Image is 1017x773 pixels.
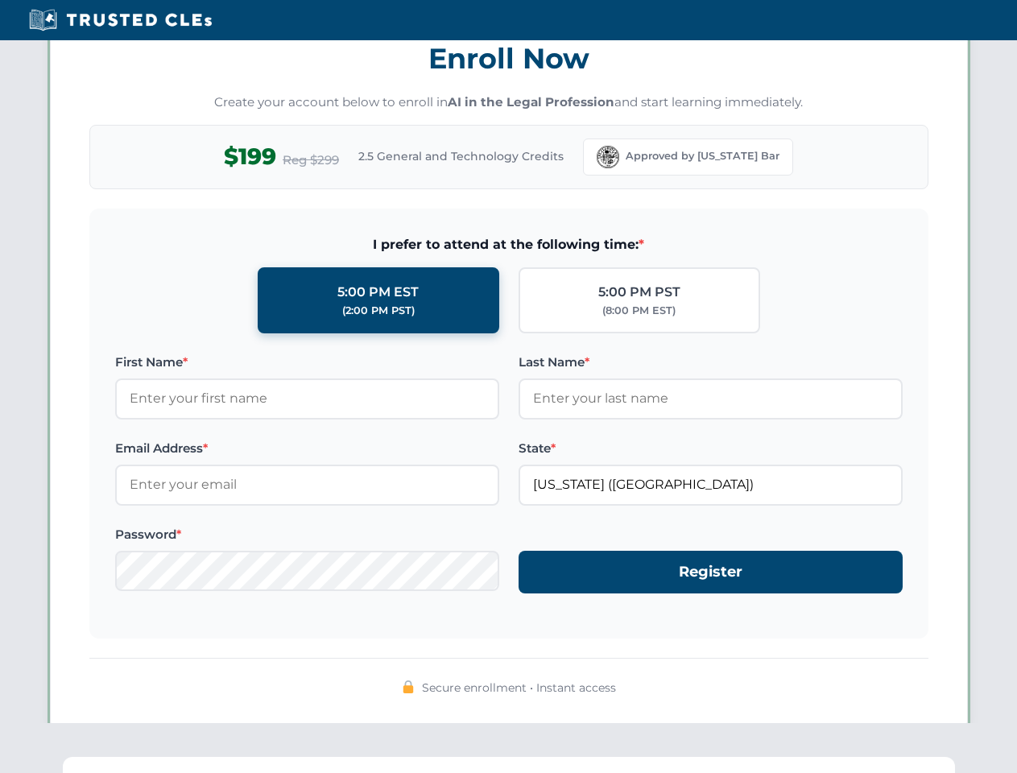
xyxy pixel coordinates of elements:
[337,282,419,303] div: 5:00 PM EST
[115,353,499,372] label: First Name
[519,439,903,458] label: State
[402,680,415,693] img: 🔒
[598,282,680,303] div: 5:00 PM PST
[519,465,903,505] input: Florida (FL)
[89,33,928,84] h3: Enroll Now
[115,465,499,505] input: Enter your email
[115,525,499,544] label: Password
[283,151,339,170] span: Reg $299
[602,303,676,319] div: (8:00 PM EST)
[115,234,903,255] span: I prefer to attend at the following time:
[224,138,276,175] span: $199
[448,94,614,110] strong: AI in the Legal Profession
[115,378,499,419] input: Enter your first name
[342,303,415,319] div: (2:00 PM PST)
[89,93,928,112] p: Create your account below to enroll in and start learning immediately.
[358,147,564,165] span: 2.5 General and Technology Credits
[519,551,903,593] button: Register
[626,148,779,164] span: Approved by [US_STATE] Bar
[597,146,619,168] img: Florida Bar
[519,353,903,372] label: Last Name
[422,679,616,697] span: Secure enrollment • Instant access
[519,378,903,419] input: Enter your last name
[24,8,217,32] img: Trusted CLEs
[115,439,499,458] label: Email Address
